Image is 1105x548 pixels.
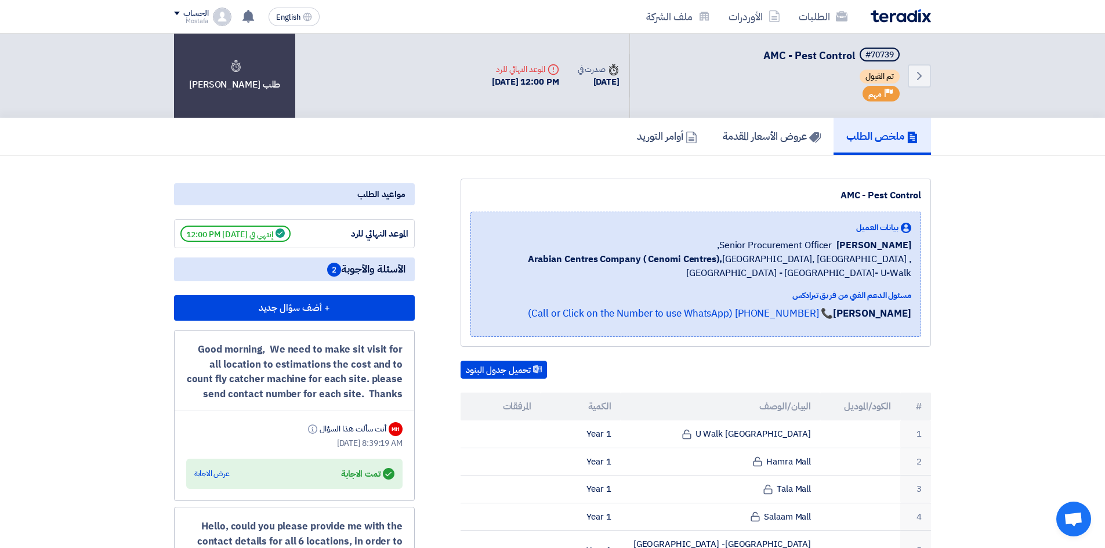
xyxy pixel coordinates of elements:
[213,8,231,26] img: profile_test.png
[461,361,547,379] button: تحميل جدول البنود
[621,448,821,476] td: Hamra Mall
[710,118,834,155] a: عروض الأسعار المقدمة
[541,476,621,503] td: 1 Year
[470,188,921,202] div: AMC - Pest Control
[306,423,386,435] div: أنت سألت هذا السؤال
[321,227,408,241] div: الموعد النهائي للرد
[180,226,291,242] span: إنتهي في [DATE] 12:00 PM
[528,306,833,321] a: 📞 [PHONE_NUMBER] (Call or Click on the Number to use WhatsApp)
[541,448,621,476] td: 1 Year
[763,48,902,64] h5: AMC - Pest Control
[833,306,911,321] strong: [PERSON_NAME]
[461,393,541,420] th: المرفقات
[621,476,821,503] td: Tala Mall
[528,252,722,266] b: Arabian Centres Company ( Cenomi Centres),
[637,129,697,143] h5: أوامر التوريد
[860,70,900,84] span: تم القبول
[624,118,710,155] a: أوامر التوريد
[492,75,559,89] div: [DATE] 12:00 PM
[541,420,621,448] td: 1 Year
[341,466,394,482] div: تمت الاجابة
[194,468,230,480] div: عرض الاجابة
[900,420,931,448] td: 1
[868,89,882,100] span: مهم
[820,393,900,420] th: الكود/الموديل
[327,262,405,277] span: الأسئلة والأجوبة
[541,503,621,531] td: 1 Year
[174,18,208,24] div: Mostafa
[480,289,911,302] div: مسئول الدعم الفني من فريق تيرادكس
[327,263,341,277] span: 2
[789,3,857,30] a: الطلبات
[186,437,403,449] div: [DATE] 8:39:19 AM
[900,503,931,531] td: 4
[389,422,403,436] div: MH
[621,393,821,420] th: البيان/الوصف
[578,75,619,89] div: [DATE]
[1056,502,1091,536] a: Open chat
[578,63,619,75] div: صدرت في
[723,129,821,143] h5: عروض الأسعار المقدمة
[763,48,855,63] span: AMC - Pest Control
[174,183,415,205] div: مواعيد الطلب
[900,393,931,420] th: #
[480,252,911,280] span: [GEOGRAPHIC_DATA], [GEOGRAPHIC_DATA] ,[GEOGRAPHIC_DATA] - [GEOGRAPHIC_DATA]- U-Walk
[900,448,931,476] td: 2
[871,9,931,23] img: Teradix logo
[719,3,789,30] a: الأوردرات
[276,13,300,21] span: English
[492,63,559,75] div: الموعد النهائي للرد
[183,9,208,19] div: الحساب
[856,222,899,234] span: بيانات العميل
[269,8,320,26] button: English
[186,342,403,401] div: Good morning, We need to make sit visit for all location to estimations the cost and to count fly...
[174,34,295,118] div: طلب [PERSON_NAME]
[834,118,931,155] a: ملخص الطلب
[621,420,821,448] td: U Walk [GEOGRAPHIC_DATA]
[846,129,918,143] h5: ملخص الطلب
[637,3,719,30] a: ملف الشركة
[174,295,415,321] button: + أضف سؤال جديد
[541,393,621,420] th: الكمية
[836,238,911,252] span: [PERSON_NAME]
[717,238,832,252] span: Senior Procurement Officer,
[865,51,894,59] div: #70739
[900,476,931,503] td: 3
[621,503,821,531] td: Salaam Mall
